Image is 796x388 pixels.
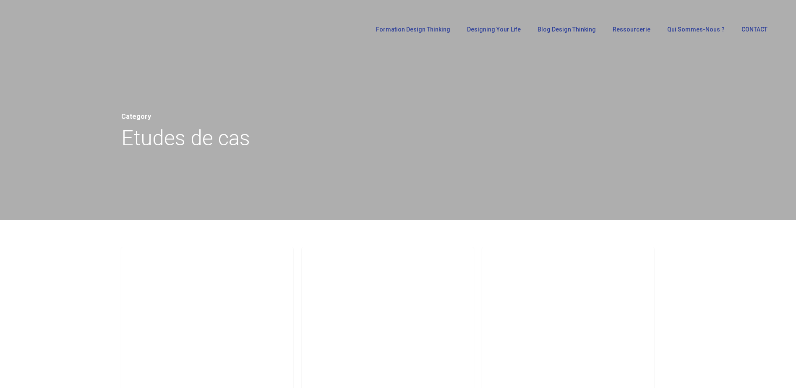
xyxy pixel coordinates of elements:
a: Formation Design Thinking [372,26,454,32]
a: Etudes de cas [491,256,545,266]
a: Etudes de cas [130,256,185,266]
span: Formation Design Thinking [376,26,450,33]
a: Designing Your Life [463,26,525,32]
span: Category [121,113,151,121]
span: Blog Design Thinking [538,26,596,33]
span: Qui sommes-nous ? [667,26,725,33]
span: Designing Your Life [467,26,521,33]
span: CONTACT [741,26,767,33]
h1: Etudes de cas [121,123,675,153]
span: Ressourcerie [613,26,650,33]
a: Ressourcerie [608,26,655,32]
a: Etudes de cas [310,256,365,266]
a: Qui sommes-nous ? [663,26,729,32]
a: CONTACT [737,26,772,32]
a: Blog Design Thinking [533,26,600,32]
